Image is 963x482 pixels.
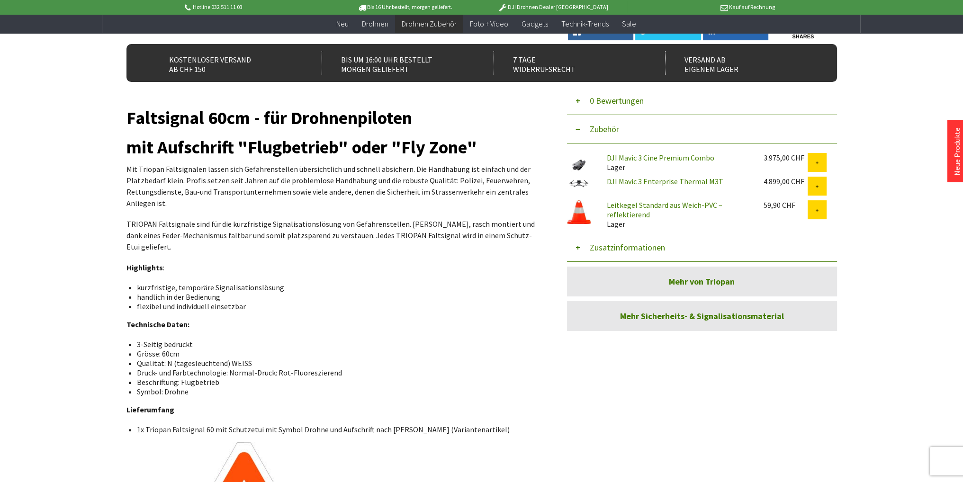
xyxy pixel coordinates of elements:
[522,19,548,28] span: Gadgets
[330,14,355,34] a: Neu
[607,177,723,186] a: DJI Mavic 3 Enterprise Thermal M3T
[137,358,531,368] li: Qualität: N (tagesleuchtend) WEISS
[126,141,539,154] h1: mit Aufschrift "Flugbetrieb" oder "Fly Zone"
[137,387,531,396] li: Symbol: Drohne
[567,87,837,115] button: 0 Bewertungen
[150,51,301,75] div: Kostenloser Versand ab CHF 150
[137,349,531,358] li: Grösse: 60cm
[567,200,591,224] img: Leitkegel Standard aus Weich-PVC – reflektierend
[395,14,463,34] a: Drohnen Zubehör
[355,14,395,34] a: Drohnen
[336,19,349,28] span: Neu
[764,200,808,210] div: 59,90 CHF
[362,19,388,28] span: Drohnen
[331,1,479,13] p: Bis 16 Uhr bestellt, morgen geliefert.
[183,1,331,13] p: Hotline 032 511 11 03
[567,153,591,177] img: DJI Mavic 3 Cine Premium Combo
[515,14,554,34] a: Gadgets
[770,34,836,40] a: shares
[627,1,775,13] p: Kauf auf Rechnung
[126,262,539,273] p: :
[599,153,756,172] div: Lager
[599,200,756,229] div: Lager
[137,368,531,377] li: Druck- und Farbtechnologie: Normal-Druck: Rot-Fluoreszierend
[554,14,615,34] a: Technik-Trends
[137,339,531,349] li: 3-Seitig bedruckt
[137,377,531,387] li: Beschriftung: Flugbetrieb
[137,283,531,292] li: kurzfristige, temporäre Signalisationslösung
[479,1,627,13] p: DJI Drohnen Dealer [GEOGRAPHIC_DATA]
[126,263,163,272] strong: Highlights
[137,425,531,434] li: 1x Triopan Faltsignal 60 mit Schutzetui mit Symbol Drohne und Aufschrift nach [PERSON_NAME] (Vari...
[126,163,539,209] p: Mit Triopan Faltsignalen lassen sich Gefahrenstellen übersicht­lich und schnell absichern. Die Ha...
[561,19,608,28] span: Technik-Trends
[615,14,642,34] a: Sale
[607,153,714,162] a: DJI Mavic 3 Cine Premium Combo
[665,51,816,75] div: Versand ab eigenem Lager
[494,51,645,75] div: 7 Tage Widerrufsrecht
[463,14,515,34] a: Foto + Video
[607,200,722,219] a: Leitkegel Standard aus Weich-PVC – reflektierend
[126,405,174,414] strong: Lieferumfang
[137,302,531,311] li: flexibel und individuell einsetzbar
[126,219,535,251] span: TRIOPAN Faltsignale sind für die kurzfristige Signalisationslösung von Gefahrenstellen. [PERSON_N...
[567,233,837,262] button: Zusatzinformationen
[126,111,539,125] h1: Faltsignal 60cm - für Drohnenpiloten
[621,19,636,28] span: Sale
[137,292,531,302] li: handlich in der Bedienung
[126,320,189,329] strong: Technische Daten:
[322,51,473,75] div: Bis um 16:00 Uhr bestellt Morgen geliefert
[567,115,837,143] button: Zubehör
[952,127,962,176] a: Neue Produkte
[470,19,508,28] span: Foto + Video
[764,153,808,162] div: 3.975,00 CHF
[567,267,837,296] a: Mehr von Triopan
[764,177,808,186] div: 4.899,00 CHF
[567,301,837,331] a: Mehr Sicherheits- & Signalisationsmaterial
[402,19,457,28] span: Drohnen Zubehör
[567,177,591,190] img: DJI Mavic 3 Enterprise Thermal M3T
